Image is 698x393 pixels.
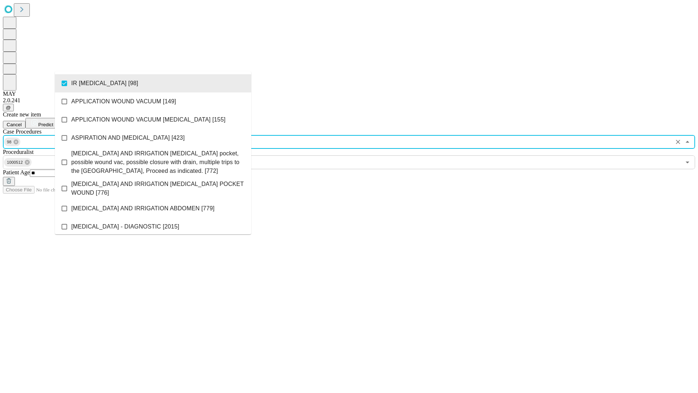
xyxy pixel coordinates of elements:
[7,122,22,127] span: Cancel
[71,79,138,88] span: IR [MEDICAL_DATA] [98]
[4,138,20,146] div: 98
[682,157,693,167] button: Open
[71,204,214,213] span: [MEDICAL_DATA] AND IRRIGATION ABDOMEN [779]
[4,158,26,167] span: 1000512
[6,105,11,110] span: @
[3,104,14,111] button: @
[3,121,25,128] button: Cancel
[682,137,693,147] button: Close
[71,149,245,175] span: [MEDICAL_DATA] AND IRRIGATION [MEDICAL_DATA] pocket, possible wound vac, possible closure with dr...
[3,91,695,97] div: MAY
[71,115,225,124] span: APPLICATION WOUND VACUUM [MEDICAL_DATA] [155]
[3,128,41,135] span: Scheduled Procedure
[3,111,41,118] span: Create new item
[71,97,176,106] span: APPLICATION WOUND VACUUM [149]
[71,222,179,231] span: [MEDICAL_DATA] - DIAGNOSTIC [2015]
[38,122,53,127] span: Predict
[25,118,59,128] button: Predict
[3,97,695,104] div: 2.0.241
[3,169,30,175] span: Patient Age
[71,180,245,197] span: [MEDICAL_DATA] AND IRRIGATION [MEDICAL_DATA] POCKET WOUND [776]
[4,158,32,167] div: 1000512
[4,138,15,146] span: 98
[673,137,683,147] button: Clear
[71,134,185,142] span: ASPIRATION AND [MEDICAL_DATA] [423]
[3,149,33,155] span: Proceduralist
